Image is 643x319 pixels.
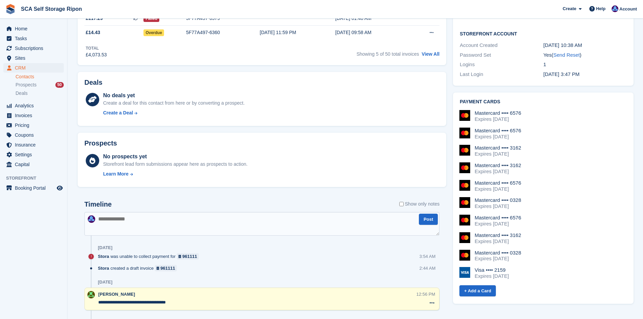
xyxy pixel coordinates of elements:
[143,29,164,36] span: Overdue
[475,250,521,256] div: Mastercard •••• 0328
[475,232,521,238] div: Mastercard •••• 3162
[3,121,64,130] a: menu
[103,91,244,100] div: No deals yet
[543,71,580,77] time: 2024-06-28 14:47:45 UTC
[3,160,64,169] a: menu
[15,34,55,43] span: Tasks
[3,130,64,140] a: menu
[459,232,470,243] img: Mastercard Logo
[475,197,521,203] div: Mastercard •••• 0328
[16,90,64,97] a: Deals
[399,201,404,208] input: Show only notes
[15,24,55,33] span: Home
[420,265,436,271] div: 2:44 AM
[103,109,133,116] div: Create a Deal
[260,29,336,36] div: [DATE] 11:59 PM
[399,201,440,208] label: Show only notes
[460,51,543,59] div: Password Set
[475,221,521,227] div: Expires [DATE]
[15,63,55,73] span: CRM
[3,111,64,120] a: menu
[3,183,64,193] a: menu
[3,34,64,43] a: menu
[335,29,410,36] div: [DATE] 09:58 AM
[475,168,521,175] div: Expires [DATE]
[422,51,439,57] a: View All
[419,214,438,225] button: Post
[475,215,521,221] div: Mastercard •••• 6576
[98,253,202,260] div: was unable to collect payment for
[475,273,509,279] div: Expires [DATE]
[88,215,95,223] img: Sarah Race
[55,82,64,88] div: 50
[15,53,55,63] span: Sites
[56,184,64,192] a: Preview store
[459,285,496,296] a: + Add a Card
[460,30,627,37] h2: Storefront Account
[15,130,55,140] span: Coupons
[335,15,410,22] div: [DATE] 01:48 AM
[3,140,64,150] a: menu
[86,45,107,51] div: Total
[84,139,117,147] h2: Prospects
[15,140,55,150] span: Insurance
[5,4,16,14] img: stora-icon-8386f47178a22dfd0bd8f6a31ec36ba5ce8667c1dd55bd0f319d3a0aa187defe.svg
[475,151,521,157] div: Expires [DATE]
[16,90,28,97] span: Deals
[16,82,36,88] span: Prospects
[177,253,199,260] a: 961111
[460,61,543,69] div: Logins
[15,183,55,193] span: Booking Portal
[475,110,521,116] div: Mastercard •••• 6576
[86,51,107,58] div: £4,073.53
[417,291,435,297] div: 12:56 PM
[460,71,543,78] div: Last Login
[15,160,55,169] span: Capital
[15,150,55,159] span: Settings
[596,5,606,12] span: Help
[186,15,260,22] div: 5F77A497-6579
[98,265,109,271] span: Stora
[475,267,509,273] div: Visa •••• 2159
[98,280,112,285] div: [DATE]
[103,109,244,116] a: Create a Deal
[420,253,436,260] div: 3:54 AM
[3,24,64,33] a: menu
[459,267,470,278] img: Visa Logo
[98,253,109,260] span: Stora
[3,44,64,53] a: menu
[103,161,247,168] div: Storefront lead form submissions appear here as prospects to action.
[475,162,521,168] div: Mastercard •••• 3162
[563,5,576,12] span: Create
[552,52,581,58] span: ( )
[475,128,521,134] div: Mastercard •••• 6576
[18,3,85,15] a: SCA Self Storage Ripon
[160,265,175,271] div: 961111
[460,42,543,49] div: Account Created
[459,215,470,225] img: Mastercard Logo
[543,61,627,69] div: 1
[460,99,627,105] h2: Payment cards
[103,170,128,178] div: Learn More
[16,81,64,88] a: Prospects 50
[3,63,64,73] a: menu
[186,29,260,36] div: 5F77A497-6360
[143,15,159,22] span: Failed
[103,100,244,107] div: Create a deal for this contact from here or by converting a prospect.
[459,180,470,191] img: Mastercard Logo
[459,162,470,173] img: Mastercard Logo
[84,79,102,86] h2: Deals
[182,253,197,260] div: 961111
[475,145,521,151] div: Mastercard •••• 3162
[475,116,521,122] div: Expires [DATE]
[459,250,470,261] img: Mastercard Logo
[619,6,637,12] span: Account
[3,53,64,63] a: menu
[459,128,470,138] img: Mastercard Logo
[475,203,521,209] div: Expires [DATE]
[15,101,55,110] span: Analytics
[103,153,247,161] div: No prospects yet
[3,101,64,110] a: menu
[98,292,135,297] span: [PERSON_NAME]
[15,111,55,120] span: Invoices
